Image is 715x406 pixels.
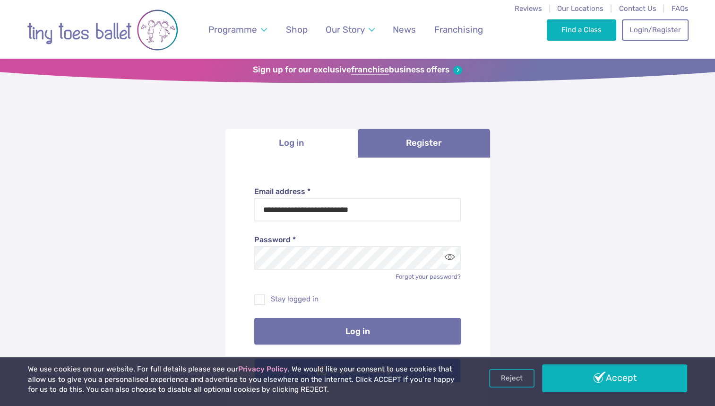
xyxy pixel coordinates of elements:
a: Sign up for our exclusivefranchisebusiness offers [253,65,462,75]
span: Programme [208,24,257,35]
a: Reviews [515,4,542,13]
a: Privacy Policy [238,365,287,373]
a: Franchising [430,18,487,41]
a: FAQs [672,4,689,13]
span: Franchising [434,24,483,35]
a: Forgot your password? [396,273,461,280]
a: Login/Register [622,19,688,40]
a: Accept [542,364,687,392]
span: Our Story [326,24,365,35]
a: Programme [204,18,271,41]
a: Reject [489,369,534,387]
a: Find a Class [547,19,616,40]
button: Log in [254,318,461,344]
span: News [393,24,416,35]
label: Stay logged in [254,294,461,304]
button: Toggle password visibility [443,251,456,264]
span: Shop [286,24,308,35]
strong: franchise [351,65,389,75]
label: Email address * [254,186,461,197]
a: Contact Us [619,4,656,13]
a: News [388,18,421,41]
a: Shop [281,18,312,41]
a: Our Locations [557,4,603,13]
p: We use cookies on our website. For full details please see our . We would like your consent to us... [28,364,456,395]
label: Password * [254,235,461,245]
a: Our Story [321,18,379,41]
img: tiny toes ballet [27,6,178,54]
a: Register [358,129,490,158]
